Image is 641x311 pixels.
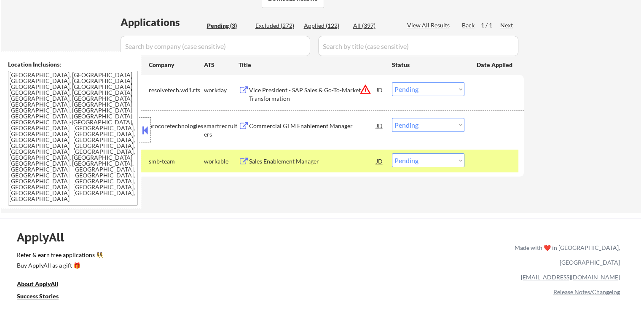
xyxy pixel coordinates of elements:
[392,57,464,72] div: Status
[204,86,239,94] div: workday
[17,292,59,300] u: Success Stories
[17,280,58,287] u: About ApplyAll
[462,21,475,29] div: Back
[500,21,514,29] div: Next
[121,36,310,56] input: Search by company (case sensitive)
[17,252,338,261] a: Refer & earn free applications 👯‍♀️
[375,153,384,169] div: JD
[8,60,138,69] div: Location Inclusions:
[121,17,204,27] div: Applications
[149,157,204,166] div: smb-team
[204,61,239,69] div: ATS
[249,157,376,166] div: Sales Enablement Manager
[477,61,514,69] div: Date Applied
[17,292,70,302] a: Success Stories
[375,82,384,97] div: JD
[204,122,239,138] div: smartrecruiters
[407,21,452,29] div: View All Results
[553,288,620,295] a: Release Notes/Changelog
[207,21,249,30] div: Pending (3)
[239,61,384,69] div: Title
[359,83,371,95] button: warning_amber
[17,261,101,271] a: Buy ApplyAll as a gift 🎁
[521,273,620,281] a: [EMAIL_ADDRESS][DOMAIN_NAME]
[511,240,620,270] div: Made with ❤️ in [GEOGRAPHIC_DATA], [GEOGRAPHIC_DATA]
[255,21,298,30] div: Excluded (272)
[249,122,376,130] div: Commercial GTM Enablement Manager
[304,21,346,30] div: Applied (122)
[149,86,204,94] div: resolvetech.wd1.rts
[353,21,395,30] div: All (397)
[204,157,239,166] div: workable
[481,21,500,29] div: 1 / 1
[318,36,518,56] input: Search by title (case sensitive)
[375,118,384,133] div: JD
[249,86,376,102] div: Vice President - SAP Sales & Go-To-Market Transformation
[17,279,70,290] a: About ApplyAll
[149,122,204,130] div: procoretechnologies
[17,263,101,268] div: Buy ApplyAll as a gift 🎁
[149,61,204,69] div: Company
[17,230,74,244] div: ApplyAll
